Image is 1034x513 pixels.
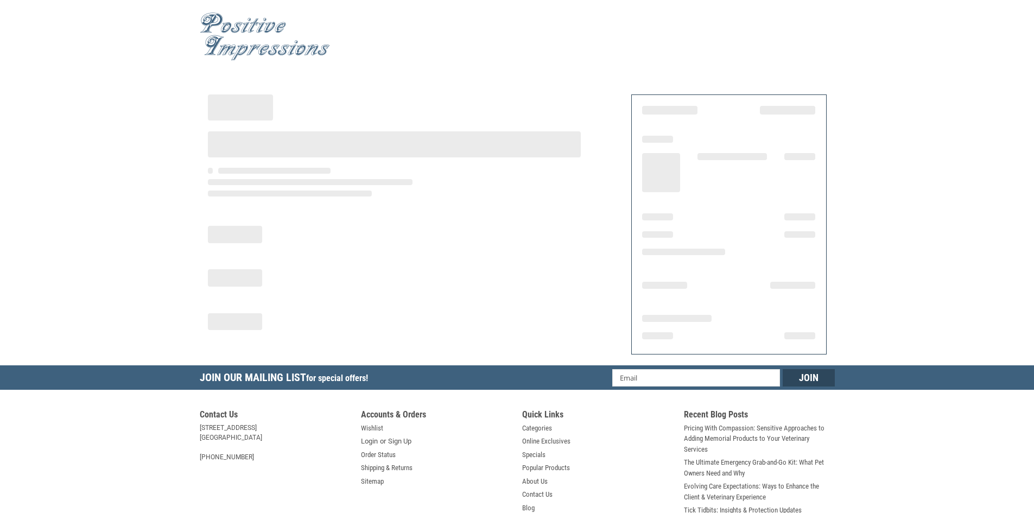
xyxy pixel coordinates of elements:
a: Categories [522,423,552,434]
a: Shipping & Returns [361,463,413,473]
a: Online Exclusives [522,436,570,447]
a: The Ultimate Emergency Grab-and-Go Kit: What Pet Owners Need and Why [684,457,835,478]
a: Login [361,436,378,447]
a: Evolving Care Expectations: Ways to Enhance the Client & Veterinary Experience [684,481,835,502]
h5: Contact Us [200,409,351,423]
h5: Recent Blog Posts [684,409,835,423]
a: Sign Up [388,436,411,447]
h5: Quick Links [522,409,673,423]
h5: Join Our Mailing List [200,365,373,393]
span: for special offers! [306,373,368,383]
input: Email [612,369,780,387]
a: Contact Us [522,489,553,500]
img: Positive Impressions [200,12,330,61]
span: or [373,436,392,447]
input: Join [783,369,835,387]
address: [STREET_ADDRESS] [GEOGRAPHIC_DATA] [PHONE_NUMBER] [200,423,351,462]
a: Sitemap [361,476,384,487]
h5: Accounts & Orders [361,409,512,423]
a: Wishlist [361,423,383,434]
a: About Us [522,476,548,487]
a: Pricing With Compassion: Sensitive Approaches to Adding Memorial Products to Your Veterinary Serv... [684,423,835,455]
a: Popular Products [522,463,570,473]
a: Order Status [361,449,396,460]
a: Specials [522,449,545,460]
